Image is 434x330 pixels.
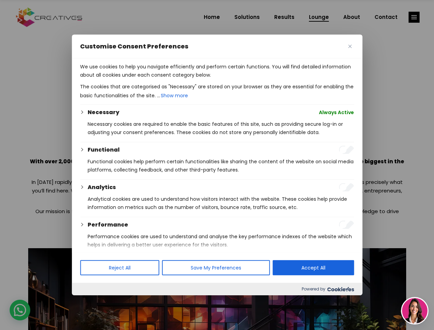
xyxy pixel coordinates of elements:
p: We use cookies to help you navigate efficiently and perform certain functions. You will find deta... [80,63,354,79]
p: Functional cookies help perform certain functionalities like sharing the content of the website o... [88,157,354,174]
input: Enable Functional [339,146,354,154]
div: Customise Consent Preferences [72,35,362,295]
span: Always Active [319,108,354,117]
p: The cookies that are categorised as "Necessary" are stored on your browser as they are essential ... [80,82,354,100]
button: Reject All [80,260,159,275]
img: agent [402,298,427,323]
button: Show more [160,91,189,100]
img: Cookieyes logo [327,287,354,291]
img: Close [348,45,352,48]
p: Performance cookies are used to understand and analyse the key performance indexes of the website... [88,232,354,249]
input: Enable Performance [339,221,354,229]
button: Accept All [272,260,354,275]
button: Analytics [88,183,116,191]
span: Customise Consent Preferences [80,42,188,51]
button: Save My Preferences [162,260,270,275]
div: Powered by [72,283,362,295]
button: Performance [88,221,128,229]
button: Functional [88,146,120,154]
button: Close [346,42,354,51]
p: Necessary cookies are required to enable the basic features of this site, such as providing secur... [88,120,354,136]
input: Enable Analytics [339,183,354,191]
p: Analytical cookies are used to understand how visitors interact with the website. These cookies h... [88,195,354,211]
button: Necessary [88,108,119,117]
